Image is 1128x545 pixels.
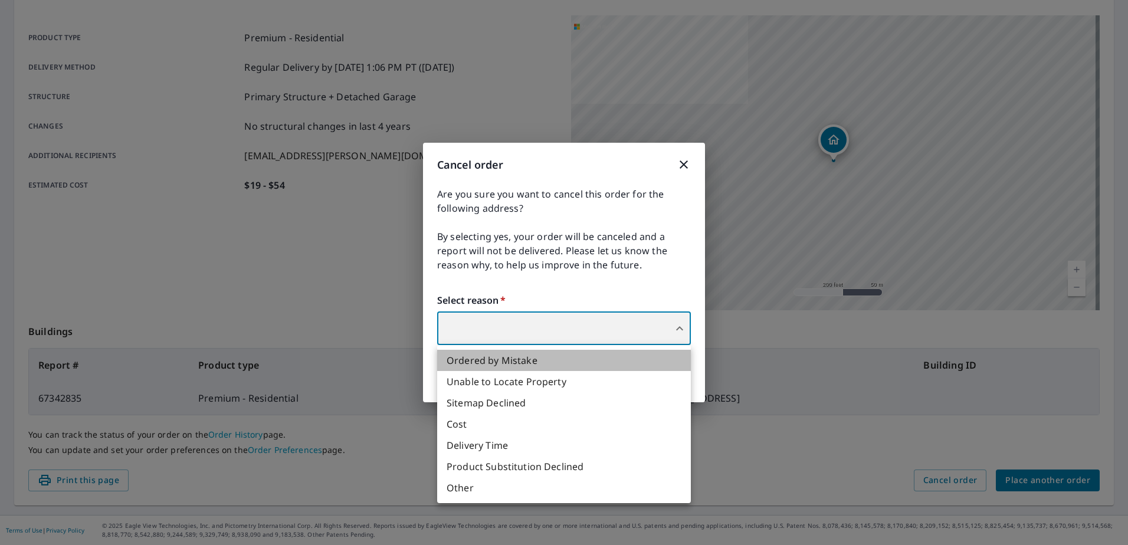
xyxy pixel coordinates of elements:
[437,435,691,456] li: Delivery Time
[437,350,691,371] li: Ordered by Mistake
[437,371,691,392] li: Unable to Locate Property
[437,413,691,435] li: Cost
[437,456,691,477] li: Product Substitution Declined
[437,477,691,498] li: Other
[437,392,691,413] li: Sitemap Declined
